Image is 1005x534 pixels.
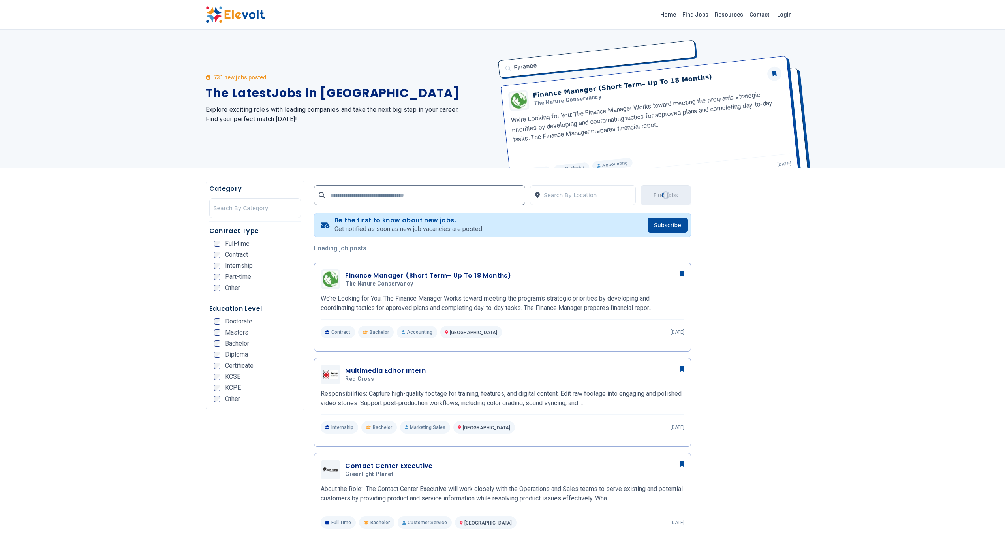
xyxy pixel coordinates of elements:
input: Full-time [214,241,220,247]
span: The Nature Conservancy [345,280,413,288]
input: Bachelor [214,340,220,347]
span: Certificate [225,363,254,369]
p: Loading job posts... [314,244,691,253]
h3: Finance Manager (Short Term– Up To 18 Months) [345,271,511,280]
button: Find JobsLoading... [641,185,691,205]
span: Bachelor [370,519,390,526]
input: Internship [214,263,220,269]
a: Home [657,8,679,21]
h3: Contact Center Executive [345,461,433,471]
span: Doctorate [225,318,252,325]
span: Bachelor [370,329,389,335]
p: Internship [321,421,358,434]
h2: Explore exciting roles with leading companies and take the next big step in your career. Find you... [206,105,493,124]
p: 731 new jobs posted [214,73,267,81]
img: Red cross [323,370,338,379]
p: About the Role: The Contact Center Executive will work closely with the Operations and Sales team... [321,484,684,503]
h5: Contract Type [209,226,301,236]
p: Responsibilities: Capture high-quality footage for training, features, and digital content. Edit ... [321,389,684,408]
h3: Multimedia Editor Intern [345,366,426,376]
span: Masters [225,329,248,336]
h5: Education Level [209,304,301,314]
input: KCPE [214,385,220,391]
span: Contract [225,252,248,258]
input: Masters [214,329,220,336]
a: Contact [746,8,772,21]
a: Red crossMultimedia Editor InternRed crossResponsibilities: Capture high-quality footage for trai... [321,365,684,434]
a: Login [772,7,796,23]
span: KCSE [225,374,240,380]
input: Part-time [214,274,220,280]
h5: Category [209,184,301,194]
button: Subscribe [648,218,688,233]
span: Bachelor [225,340,249,347]
span: Internship [225,263,253,269]
img: The Nature Conservancy [323,271,338,287]
a: Greenlight PlanetContact Center ExecutiveGreenlight PlanetAbout the Role: The Contact Center Exec... [321,460,684,529]
span: [GEOGRAPHIC_DATA] [464,520,512,526]
p: Contract [321,326,355,338]
input: Diploma [214,352,220,358]
p: Customer Service [398,516,452,529]
span: KCPE [225,385,241,391]
p: Accounting [397,326,437,338]
p: Get notified as soon as new job vacancies are posted. [334,224,483,234]
span: Bachelor [373,424,392,431]
input: Other [214,396,220,402]
p: [DATE] [671,329,684,335]
h1: The Latest Jobs in [GEOGRAPHIC_DATA] [206,86,493,100]
p: [DATE] [671,424,684,431]
p: Marketing Sales [400,421,450,434]
img: Elevolt [206,6,265,23]
a: The Nature ConservancyFinance Manager (Short Term– Up To 18 Months)The Nature ConservancyWe’re Lo... [321,269,684,338]
input: Certificate [214,363,220,369]
span: Full-time [225,241,250,247]
a: Resources [712,8,746,21]
span: Greenlight Planet [345,471,393,478]
div: Loading... [661,191,670,199]
p: Full Time [321,516,356,529]
span: Part-time [225,274,251,280]
a: Find Jobs [679,8,712,21]
input: Doctorate [214,318,220,325]
span: Other [225,396,240,402]
h4: Be the first to know about new jobs. [334,216,483,224]
input: Contract [214,252,220,258]
p: [DATE] [671,519,684,526]
input: KCSE [214,374,220,380]
img: Greenlight Planet [323,467,338,472]
span: [GEOGRAPHIC_DATA] [463,425,510,431]
input: Other [214,285,220,291]
span: Other [225,285,240,291]
span: Red cross [345,376,374,383]
span: [GEOGRAPHIC_DATA] [450,330,497,335]
p: We’re Looking for You: The Finance Manager Works toward meeting the program's strategic prioritie... [321,294,684,313]
span: Diploma [225,352,248,358]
